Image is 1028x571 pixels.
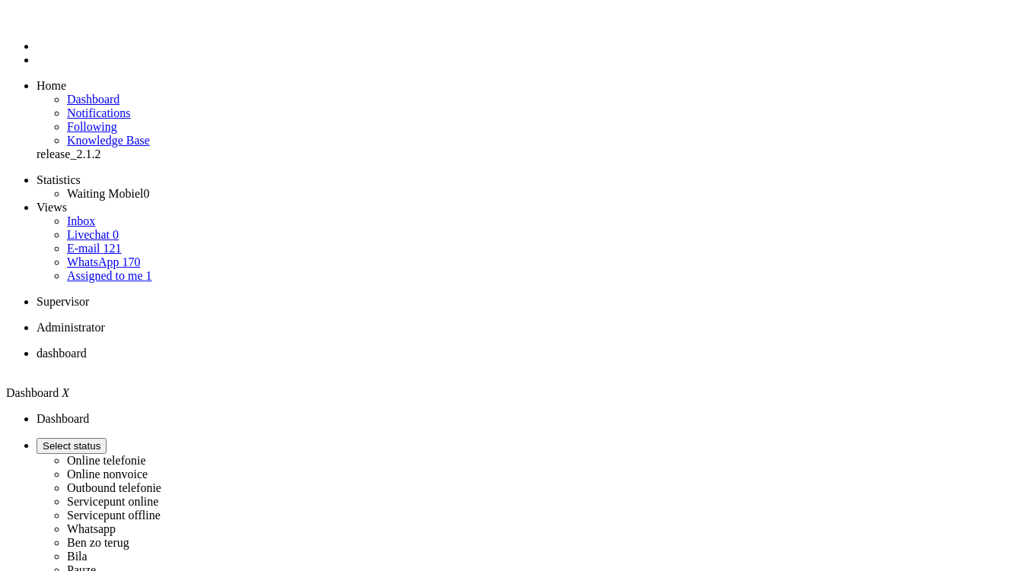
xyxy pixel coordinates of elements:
[6,79,1022,161] ul: dashboard menu items
[67,134,150,147] a: Knowledge base
[37,347,87,360] span: dashboard
[67,214,95,227] a: Inbox
[67,93,119,106] span: Dashboard
[67,522,116,535] label: Whatsapp
[67,468,148,481] label: Online nonvoice
[67,242,100,255] span: E-mail
[37,438,107,454] button: Select status
[67,454,146,467] label: Online telefonie
[143,187,149,200] span: 0
[146,269,152,282] span: 1
[67,255,119,268] span: WhatsApp
[67,106,131,119] span: Notifications
[37,295,1022,309] li: Supervisor
[113,228,119,241] span: 0
[37,412,1022,426] li: Dashboard
[37,148,100,160] span: release_2.1.2
[6,12,1022,67] ul: Menu
[122,255,140,268] span: 170
[67,106,131,119] a: Notifications menu item
[67,228,110,241] span: Livechat
[67,481,161,494] label: Outbound telefonie
[37,53,1022,67] li: Tickets menu
[67,255,140,268] a: WhatsApp 170
[37,173,1022,187] li: Statistics
[67,242,122,255] a: E-mail 121
[37,40,1022,53] li: Dashboard menu
[37,321,1022,335] li: Administrator
[43,440,100,452] span: Select status
[67,269,143,282] span: Assigned to me
[37,360,1022,374] div: Close tab
[62,386,69,399] i: X
[37,347,1022,374] li: Dashboard
[37,201,1022,214] li: Views
[37,12,63,25] a: Omnidesk
[67,495,158,508] label: Servicepunt online
[103,242,122,255] span: 121
[67,228,119,241] a: Livechat 0
[67,536,129,549] label: Ben zo terug
[67,93,119,106] a: Dashboard menu item
[37,79,1022,93] li: Home menu item
[67,120,117,133] a: Following
[67,550,88,563] label: Bila
[67,187,149,200] a: Waiting Mobiel
[6,386,59,399] span: Dashboard
[67,134,150,147] span: Knowledge Base
[67,509,161,522] label: Servicepunt offline
[67,269,152,282] a: Assigned to me 1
